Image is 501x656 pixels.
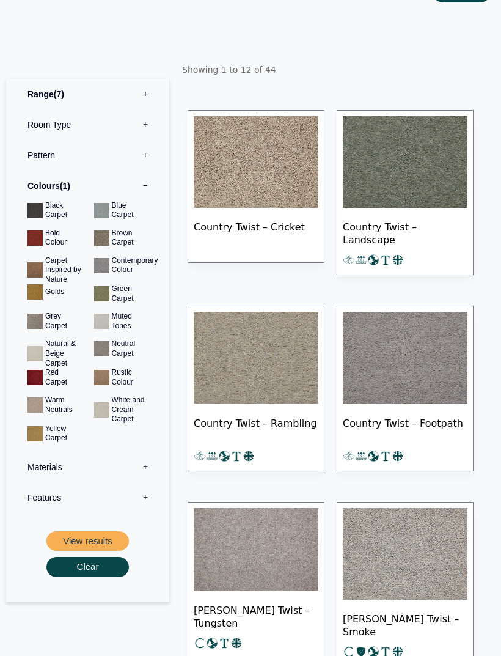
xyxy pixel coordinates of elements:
[46,557,129,577] button: Clear
[60,181,70,191] span: 1
[343,211,467,254] span: Country Twist – Landscape
[194,508,318,591] img: Tomkinson Twist Tungsten
[337,110,474,276] a: Country Twist – Landscape
[194,407,318,450] span: Country Twist – Rambling
[343,407,467,450] span: Country Twist – Footpath
[46,531,129,551] button: View results
[194,211,318,254] span: Country Twist – Cricket
[15,452,160,482] label: Materials
[15,109,160,140] label: Room Type
[54,89,64,99] span: 7
[188,306,324,471] a: Country Twist – Rambling
[181,57,495,82] p: Showing 1 to 12 of 44
[15,171,160,201] label: Colours
[15,79,160,109] label: Range
[194,594,318,637] span: [PERSON_NAME] Twist – Tungsten
[15,140,160,171] label: Pattern
[15,482,160,513] label: Features
[343,508,467,600] img: Tomkinson Twist Smoke
[194,116,318,208] img: Country Twist - Cricket
[337,306,474,471] a: Country Twist – Footpath
[343,603,467,646] span: [PERSON_NAME] Twist – Smoke
[188,110,324,264] a: Country Twist - Cricket Country Twist – Cricket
